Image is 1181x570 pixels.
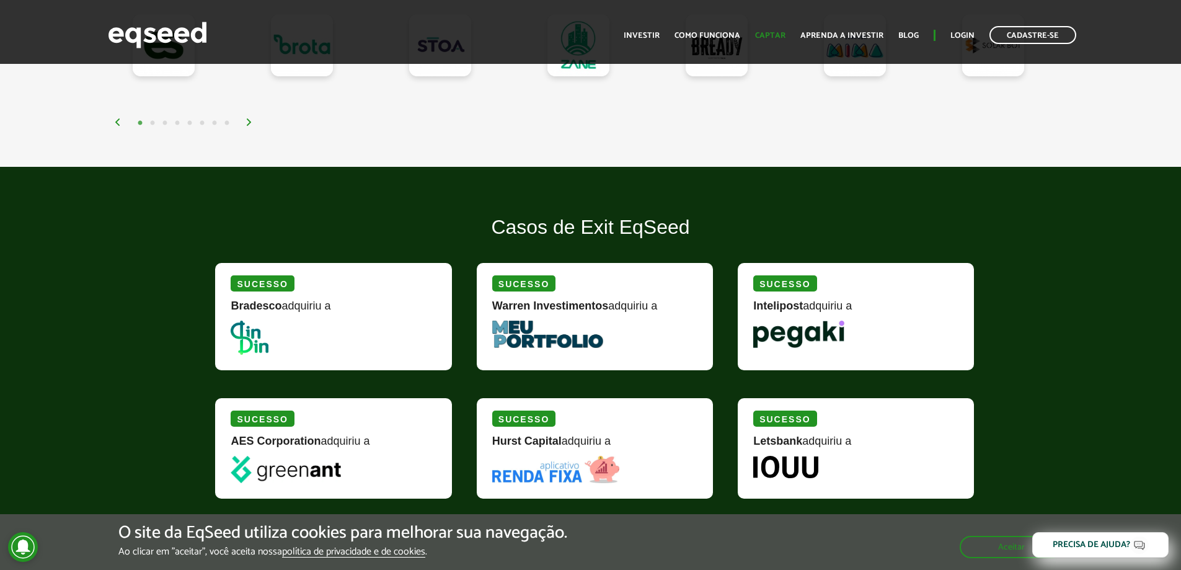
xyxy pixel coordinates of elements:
button: 6 of 4 [196,117,208,130]
img: Renda Fixa [492,456,620,483]
img: arrow%20left.svg [114,118,122,126]
h5: O site da EqSeed utiliza cookies para melhorar sua navegação. [118,523,567,543]
div: Sucesso [492,411,555,427]
strong: Bradesco [231,300,281,312]
div: adquiriu a [492,300,697,321]
div: Sucesso [753,275,816,292]
p: Ao clicar em "aceitar", você aceita nossa . [118,546,567,558]
strong: Intelipost [753,300,803,312]
a: Como funciona [675,32,740,40]
a: Cadastre-se [989,26,1076,44]
img: DinDin [231,321,268,355]
div: Sucesso [753,411,816,427]
img: Iouu [753,456,818,478]
h2: Casos de Exit EqSeed [206,216,975,257]
div: Sucesso [492,275,555,292]
button: 1 of 4 [134,117,146,130]
strong: Letsbank [753,435,802,447]
strong: Warren Investimentos [492,300,608,312]
div: adquiriu a [753,300,958,321]
img: MeuPortfolio [492,321,603,348]
div: adquiriu a [231,435,436,456]
button: 4 of 4 [171,117,184,130]
button: 2 of 4 [146,117,159,130]
div: adquiriu a [231,300,436,321]
a: Blog [898,32,919,40]
div: adquiriu a [492,435,697,456]
div: Sucesso [231,275,294,292]
img: EqSeed [108,19,207,51]
img: greenant [231,456,340,483]
a: Captar [755,32,785,40]
button: 7 of 4 [208,117,221,130]
a: Investir [624,32,660,40]
img: arrow%20right.svg [245,118,253,126]
strong: Hurst Capital [492,435,562,447]
a: Aprenda a investir [800,32,883,40]
button: Aceitar [960,536,1063,558]
img: Pegaki [753,321,844,348]
a: política de privacidade e de cookies [282,547,425,558]
div: Sucesso [231,411,294,427]
strong: AES Corporation [231,435,321,447]
button: 3 of 4 [159,117,171,130]
button: 8 of 4 [221,117,233,130]
a: Login [950,32,975,40]
button: 5 of 4 [184,117,196,130]
div: adquiriu a [753,435,958,456]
